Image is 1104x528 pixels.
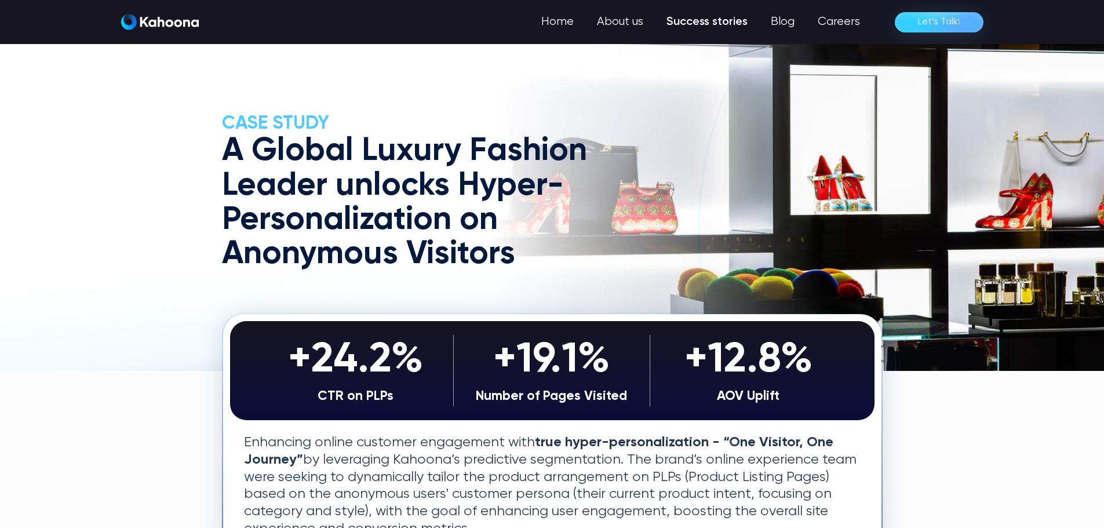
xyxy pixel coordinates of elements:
div: +12.8% [656,335,841,386]
strong: true hyper-personalization - “One Visitor, One Journey” [244,435,833,467]
div: Number of Pages Visited [460,386,644,407]
div: AOV Uplift [656,386,841,407]
a: Let’s Talk! [895,12,983,32]
a: Home [530,10,585,34]
h2: CASE Study [222,112,630,134]
a: About us [585,10,655,34]
div: CTR on PLPs [264,386,448,407]
a: Kahoona logo blackKahoona logo white [121,14,199,31]
img: Kahoona logo white [121,14,199,30]
div: +24.2% [264,335,448,386]
a: Success stories [655,10,759,34]
a: Blog [759,10,806,34]
div: +19.1% [460,335,644,386]
h1: A Global Luxury Fashion Leader unlocks Hyper-Personalization on Anonymous Visitors [222,134,630,272]
div: Let’s Talk! [918,13,960,31]
a: Careers [806,10,872,34]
